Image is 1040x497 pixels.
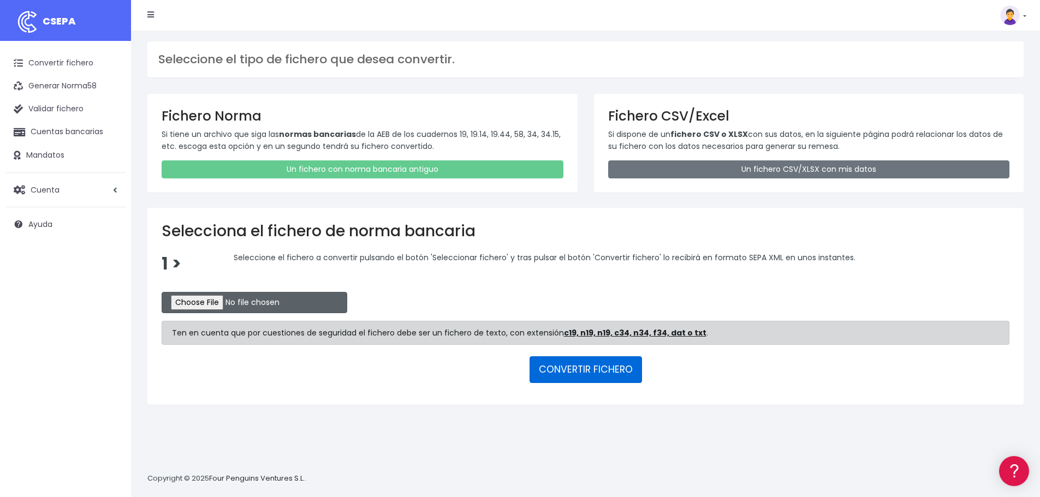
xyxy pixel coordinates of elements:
img: profile [1000,5,1020,25]
a: API [11,279,207,296]
a: Ayuda [5,213,126,236]
p: Si tiene un archivo que siga las de la AEB de los cuadernos 19, 19.14, 19.44, 58, 34, 34.15, etc.... [162,128,563,153]
p: Copyright © 2025 . [147,473,306,484]
span: 1 > [162,252,181,276]
span: Ayuda [28,219,52,230]
div: Convertir ficheros [11,121,207,131]
a: Un fichero CSV/XLSX con mis datos [608,160,1010,178]
span: Seleccione el fichero a convertir pulsando el botón 'Seleccionar fichero' y tras pulsar el botón ... [234,252,855,263]
strong: c19, n19, n19, c34, n34, f34, dat o txt [564,327,706,338]
a: Mandatos [5,144,126,167]
strong: fichero CSV o XLSX [670,129,748,140]
div: Ten en cuenta que por cuestiones de seguridad el fichero debe ser un fichero de texto, con extens... [162,321,1009,345]
h3: Fichero CSV/Excel [608,108,1010,124]
a: Problemas habituales [11,155,207,172]
img: logo [14,8,41,35]
a: Validar fichero [5,98,126,121]
span: Cuenta [31,184,60,195]
span: CSEPA [43,14,76,28]
p: Si dispone de un con sus datos, en la siguiente página podrá relacionar los datos de su fichero c... [608,128,1010,153]
h2: Selecciona el fichero de norma bancaria [162,222,1009,241]
a: Four Penguins Ventures S.L. [209,473,305,483]
a: Generar Norma58 [5,75,126,98]
a: Cuentas bancarias [5,121,126,143]
div: Programadores [11,262,207,272]
a: Videotutoriales [11,172,207,189]
button: Contáctanos [11,292,207,311]
div: Facturación [11,217,207,227]
h3: Seleccione el tipo de fichero que desea convertir. [158,52,1013,67]
a: POWERED BY ENCHANT [150,314,210,325]
a: Formatos [11,138,207,155]
a: Cuenta [5,178,126,201]
a: Información general [11,93,207,110]
div: Información general [11,76,207,86]
a: Convertir fichero [5,52,126,75]
a: Un fichero con norma bancaria antiguo [162,160,563,178]
h3: Fichero Norma [162,108,563,124]
a: Perfiles de empresas [11,189,207,206]
button: CONVERTIR FICHERO [530,356,642,382]
strong: normas bancarias [279,129,356,140]
a: General [11,234,207,251]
